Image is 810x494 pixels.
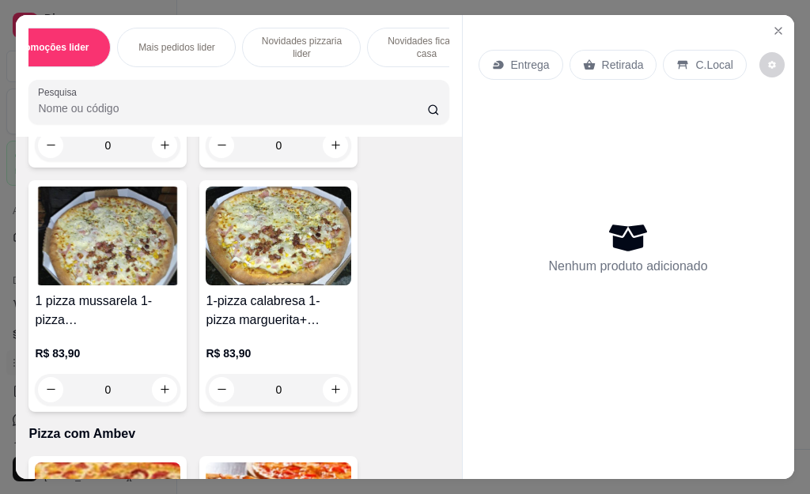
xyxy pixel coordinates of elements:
[206,187,351,285] img: product-image
[152,133,177,158] button: increase-product-quantity
[255,35,347,60] p: Novidades pizzaria lider
[323,377,348,402] button: increase-product-quantity
[38,377,63,402] button: decrease-product-quantity
[206,292,351,330] h4: 1-pizza calabresa 1- pizza marguerita+ Guaraná maionese caseira mais guarana 1,5
[206,345,351,361] p: R$ 83,90
[511,57,550,73] p: Entrega
[38,133,63,158] button: decrease-product-quantity
[323,133,348,158] button: increase-product-quantity
[38,100,427,116] input: Pesquisa
[602,57,644,73] p: Retirada
[152,377,177,402] button: increase-product-quantity
[35,345,180,361] p: R$ 83,90
[759,52,785,77] button: decrease-product-quantity
[766,18,791,43] button: Close
[28,424,449,443] p: Pizza com Ambev
[38,85,82,99] label: Pesquisa
[380,35,472,60] p: Novidades fica em casa
[695,57,732,73] p: C.Local
[35,292,180,330] h4: 1 pizza mussarela 1- pizza portuguesa+Guaraná 1/5+maionese caseira
[209,377,234,402] button: decrease-product-quantity
[35,187,180,285] img: product-image
[209,133,234,158] button: decrease-product-quantity
[138,41,215,54] p: Mais pedidos lider
[14,41,89,54] p: Promoções lider
[549,257,708,276] p: Nenhum produto adicionado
